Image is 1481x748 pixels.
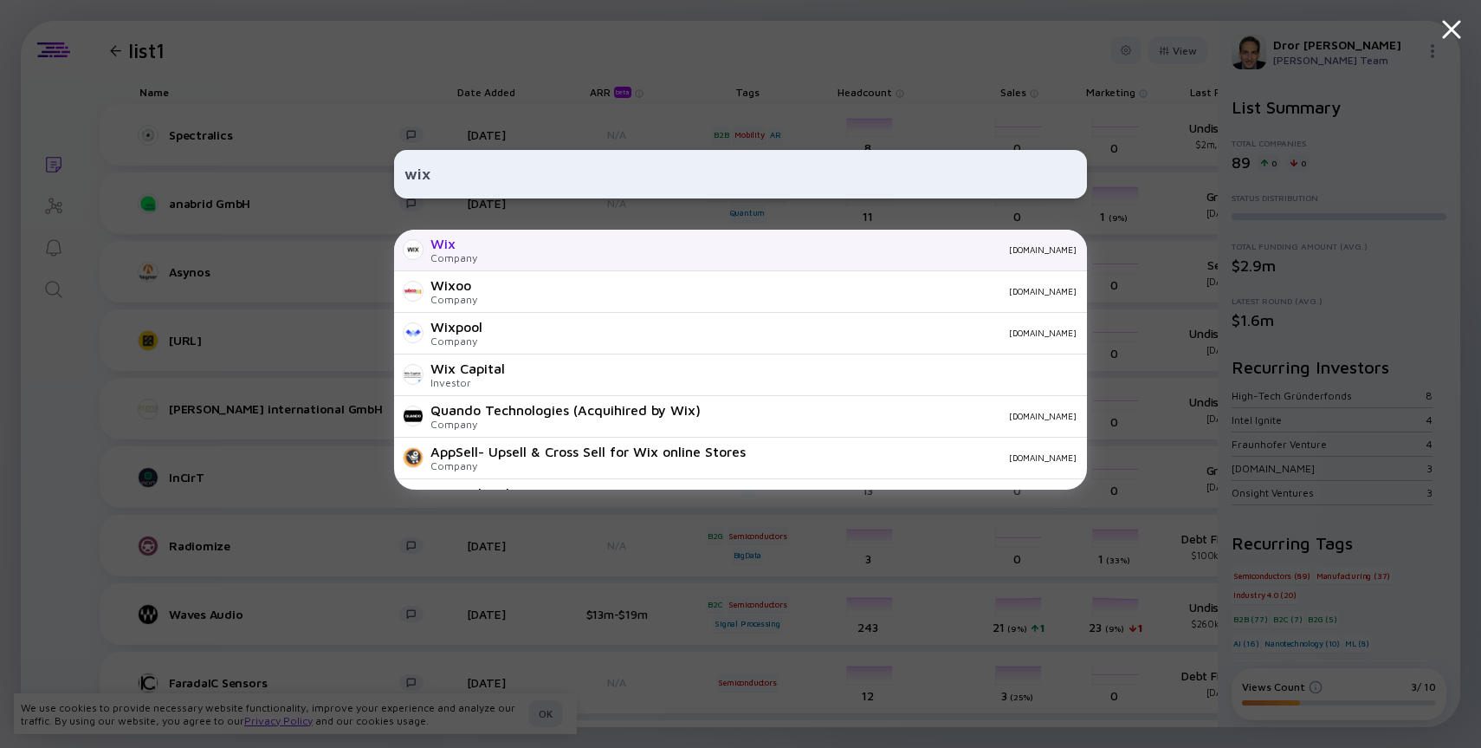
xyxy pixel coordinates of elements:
[760,452,1077,463] div: [DOMAIN_NAME]
[430,251,477,264] div: Company
[430,402,701,418] div: Quando Technologies (Acquihired by Wix)
[430,418,701,431] div: Company
[430,485,514,501] div: Soma Sketch
[430,361,505,376] div: Wix Capital
[430,277,477,293] div: Wixoo
[430,444,746,459] div: AppSell- Upsell & Cross Sell for Wix online Stores
[430,319,482,335] div: Wixpool
[430,335,482,348] div: Company
[430,293,477,306] div: Company
[715,411,1077,421] div: [DOMAIN_NAME]
[404,159,1077,190] input: Search Company or Investor...
[430,376,505,389] div: Investor
[496,328,1077,338] div: [DOMAIN_NAME]
[491,286,1077,296] div: [DOMAIN_NAME]
[430,459,746,472] div: Company
[430,236,477,251] div: Wix
[491,244,1077,255] div: [DOMAIN_NAME]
